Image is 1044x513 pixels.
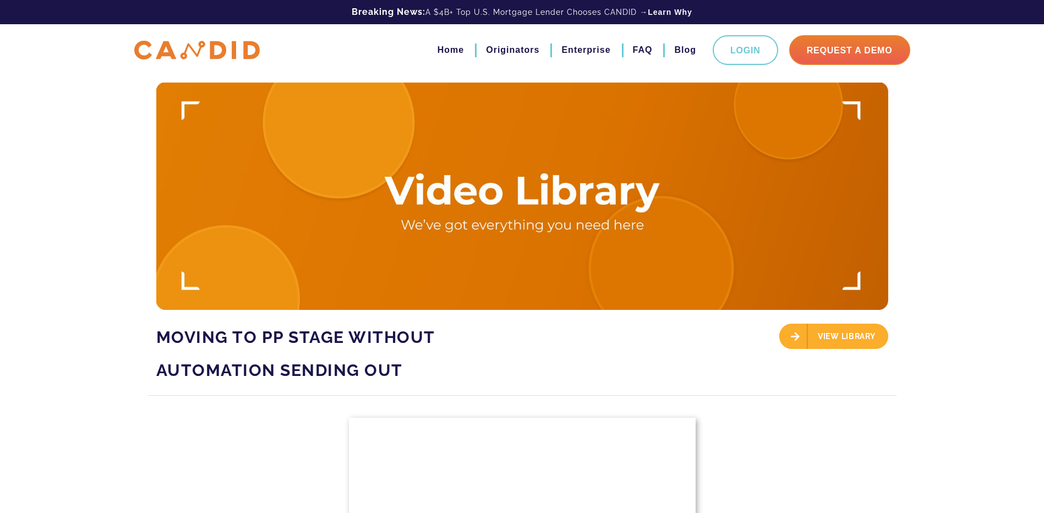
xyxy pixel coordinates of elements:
[789,35,910,65] a: Request A Demo
[486,41,539,59] a: Originators
[156,83,888,310] img: Video Library Hero
[648,7,692,18] a: Learn Why
[352,7,425,17] b: Breaking News:
[633,41,653,59] a: FAQ
[779,324,888,349] div: View Library
[561,41,610,59] a: Enterprise
[438,41,464,59] a: Home
[779,341,888,351] a: View Library
[156,315,514,387] h1: Moving to PP Stage without Automation Sending Out
[674,41,696,59] a: Blog
[713,35,778,65] a: Login
[134,41,260,60] img: CANDID APP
